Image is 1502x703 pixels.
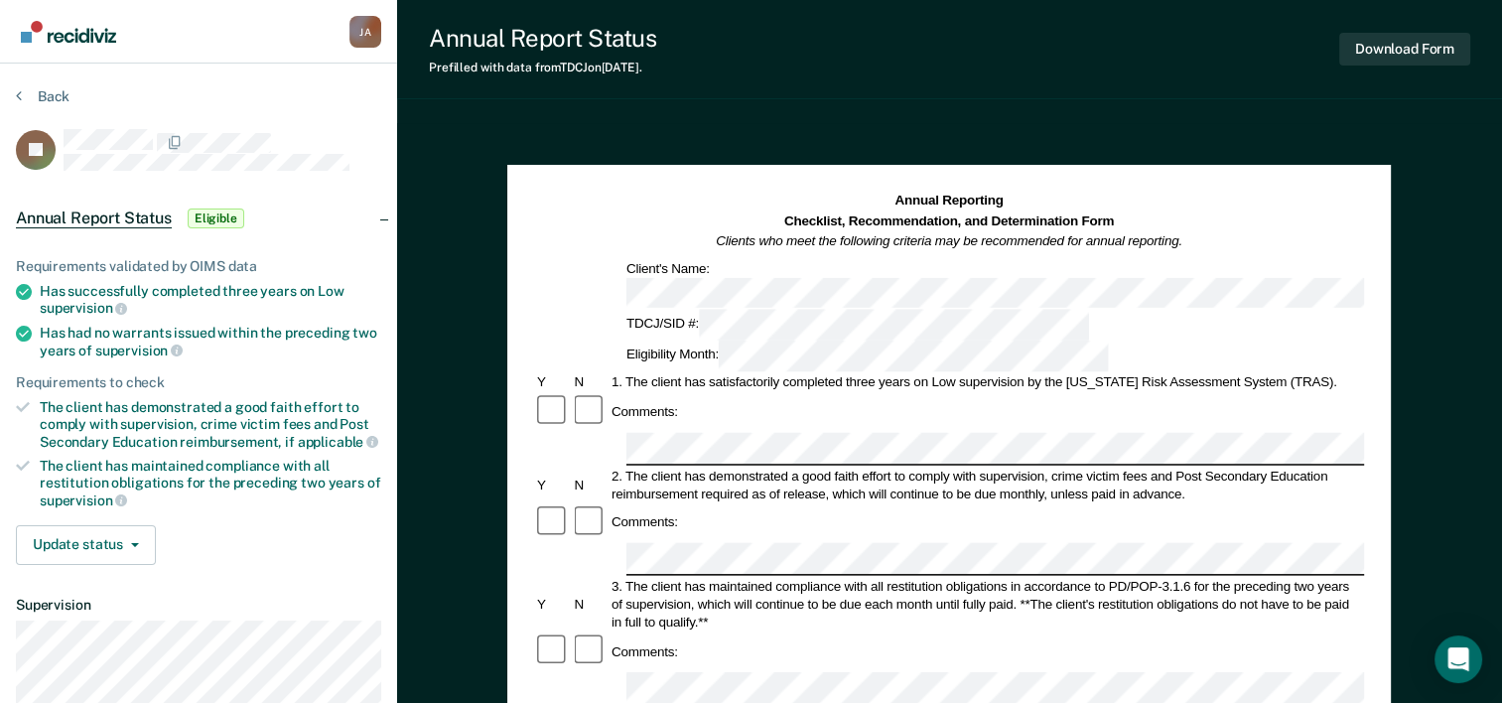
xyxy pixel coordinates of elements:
[534,476,571,493] div: Y
[40,458,381,508] div: The client has maintained compliance with all restitution obligations for the preceding two years of
[609,403,681,421] div: Comments:
[16,258,381,275] div: Requirements validated by OIMS data
[16,87,69,105] button: Back
[16,209,172,228] span: Annual Report Status
[609,373,1364,391] div: 1. The client has satisfactorily completed three years on Low supervision by the [US_STATE] Risk ...
[40,300,127,316] span: supervision
[349,16,381,48] div: J A
[534,373,571,391] div: Y
[429,24,656,53] div: Annual Report Status
[40,399,381,450] div: The client has demonstrated a good faith effort to comply with supervision, crime victim fees and...
[16,525,156,565] button: Update status
[21,21,116,43] img: Recidiviz
[784,213,1114,228] strong: Checklist, Recommendation, and Determination Form
[609,467,1364,502] div: 2. The client has demonstrated a good faith effort to comply with supervision, crime victim fees ...
[40,283,381,317] div: Has successfully completed three years on Low
[16,374,381,391] div: Requirements to check
[572,476,609,493] div: N
[623,310,1092,341] div: TDCJ/SID #:
[534,595,571,613] div: Y
[609,642,681,660] div: Comments:
[609,513,681,531] div: Comments:
[609,577,1364,631] div: 3. The client has maintained compliance with all restitution obligations in accordance to PD/POP-...
[298,434,378,450] span: applicable
[1339,33,1470,66] button: Download Form
[1434,635,1482,683] div: Open Intercom Messenger
[188,209,244,228] span: Eligible
[717,233,1183,248] em: Clients who meet the following criteria may be recommended for annual reporting.
[572,373,609,391] div: N
[429,61,656,74] div: Prefilled with data from TDCJ on [DATE] .
[895,194,1004,209] strong: Annual Reporting
[40,325,381,358] div: Has had no warrants issued within the preceding two years of
[623,341,1112,371] div: Eligibility Month:
[16,597,381,614] dt: Supervision
[572,595,609,613] div: N
[40,492,127,508] span: supervision
[95,343,183,358] span: supervision
[349,16,381,48] button: Profile dropdown button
